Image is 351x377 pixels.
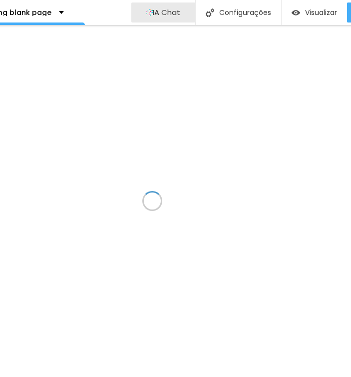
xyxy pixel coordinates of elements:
button: Visualizar [282,2,347,22]
img: Icone [206,8,214,17]
button: AIIA Chat [131,2,195,22]
span: Visualizar [305,8,337,16]
img: view-1.svg [292,8,300,17]
span: IA Chat [153,8,180,16]
img: AI [146,9,153,16]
